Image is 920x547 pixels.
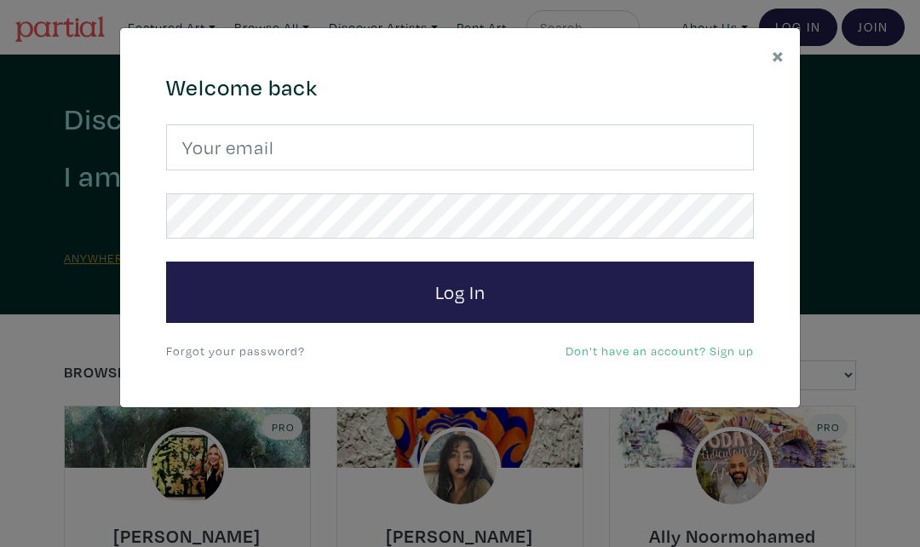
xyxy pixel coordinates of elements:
[756,28,800,82] button: Close
[166,343,305,359] a: Forgot your password?
[166,74,754,101] h4: Welcome back
[166,124,754,170] input: Your email
[566,343,754,359] a: Don't have an account? Sign up
[166,262,754,323] button: Log In
[772,40,785,70] span: ×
